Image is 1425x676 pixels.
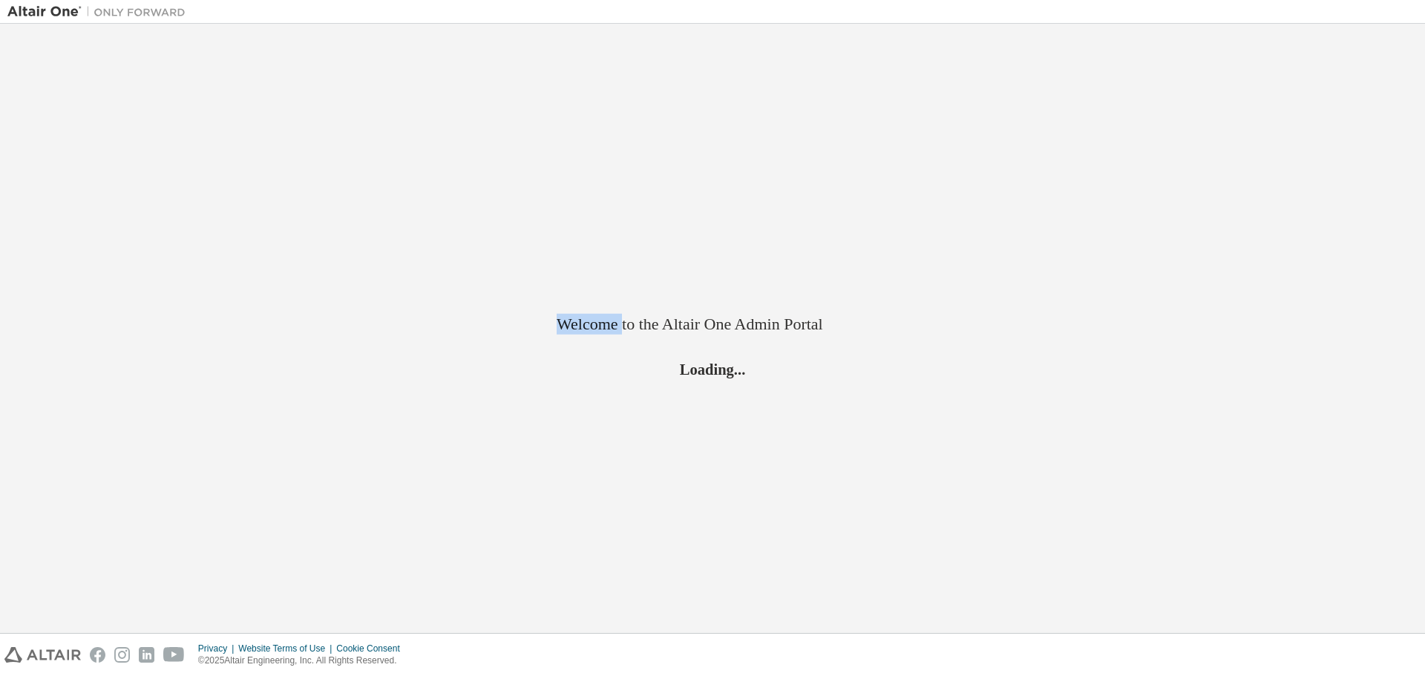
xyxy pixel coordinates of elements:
h2: Welcome to the Altair One Admin Portal [557,314,868,335]
img: Altair One [7,4,193,19]
p: © 2025 Altair Engineering, Inc. All Rights Reserved. [198,654,409,667]
img: altair_logo.svg [4,647,81,663]
div: Cookie Consent [336,643,408,654]
img: instagram.svg [114,647,130,663]
div: Privacy [198,643,238,654]
img: youtube.svg [163,647,185,663]
img: linkedin.svg [139,647,154,663]
h2: Loading... [557,359,868,378]
div: Website Terms of Use [238,643,336,654]
img: facebook.svg [90,647,105,663]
